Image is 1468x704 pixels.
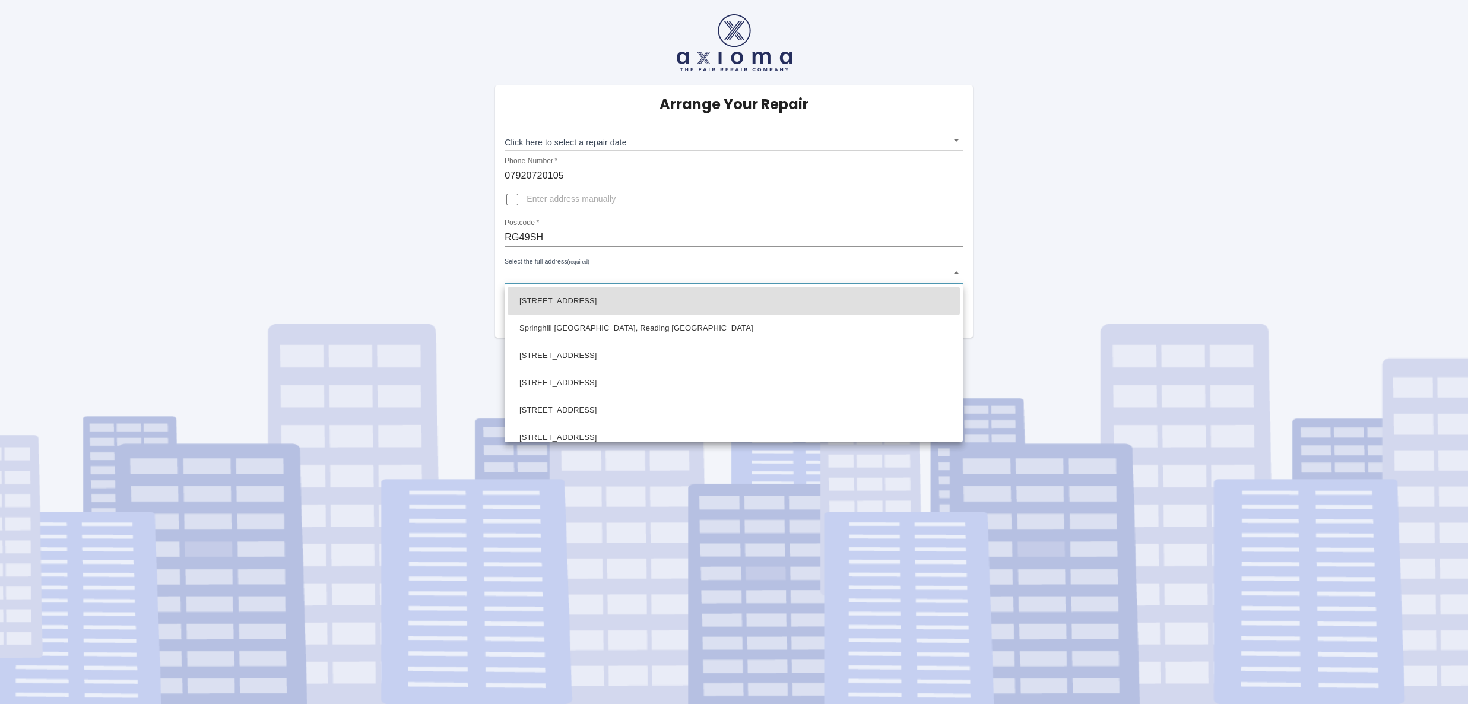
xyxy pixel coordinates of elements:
[508,369,960,397] li: [STREET_ADDRESS]
[508,287,960,315] li: [STREET_ADDRESS]
[508,342,960,369] li: [STREET_ADDRESS]
[508,315,960,342] li: Springhill [GEOGRAPHIC_DATA], Reading [GEOGRAPHIC_DATA]
[508,397,960,424] li: [STREET_ADDRESS]
[508,424,960,451] li: [STREET_ADDRESS]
